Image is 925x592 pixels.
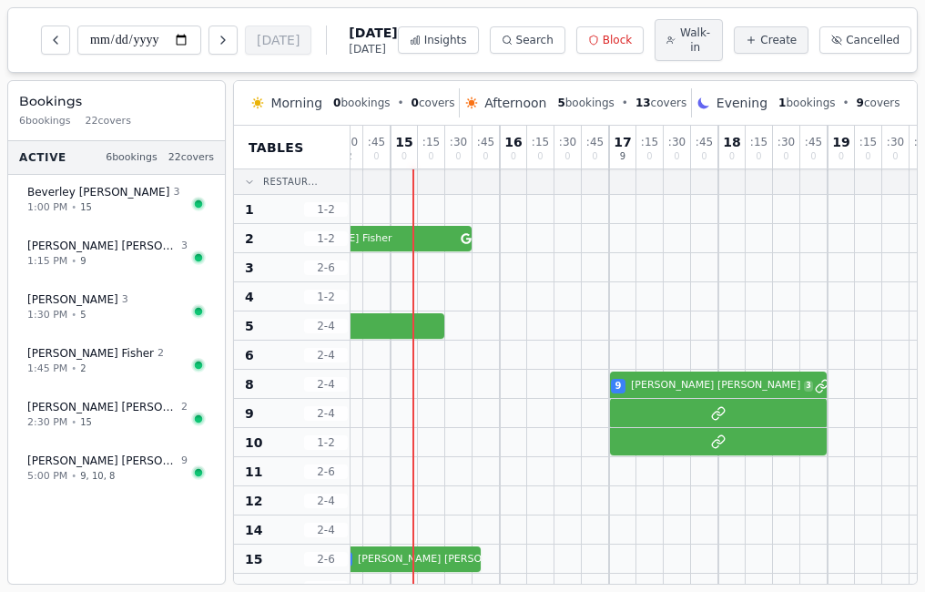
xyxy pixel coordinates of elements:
span: 1:45 PM [27,362,67,377]
span: 22 covers [168,150,214,166]
span: : 45 [696,137,713,148]
span: bookings [778,96,835,110]
span: 16 [504,136,522,148]
span: : 15 [859,137,877,148]
span: 9 [620,152,625,161]
span: : 30 [778,137,795,148]
span: 0 [373,152,379,161]
span: : 30 [668,137,686,148]
span: 8 [245,375,254,393]
span: 2 - 6 [304,464,348,479]
span: • [71,200,76,214]
span: 1:15 PM [27,254,67,270]
span: [DATE] [349,42,397,56]
button: Walk-in [655,19,723,61]
span: [PERSON_NAME] [27,292,118,307]
span: 6 bookings [106,150,158,166]
span: 2 - 4 [304,319,348,333]
span: 22 covers [86,114,131,129]
span: 9 [181,454,188,469]
span: : 15 [422,137,440,148]
span: 15 [395,136,412,148]
span: : 45 [805,137,822,148]
span: Afternoon [484,94,546,112]
span: 3 [122,292,128,308]
span: 0 [592,152,597,161]
span: 19 [832,136,849,148]
button: [DATE] [245,26,311,55]
button: Cancelled [819,26,911,54]
span: 1 - 2 [304,231,348,246]
span: Walk-in [679,26,711,55]
span: 0 [646,152,652,161]
span: 0 [333,97,341,109]
span: 2 - 4 [304,348,348,362]
span: • [71,362,76,375]
span: : 45 [586,137,604,148]
span: 5 [557,97,564,109]
h3: Bookings [19,92,214,110]
span: • [71,254,76,268]
span: 9 [615,379,622,393]
span: Tables [249,138,304,157]
button: [PERSON_NAME] [PERSON_NAME]22:30 PM•15 [15,390,218,440]
span: 2 - 6 [304,552,348,566]
span: 0 [756,152,761,161]
span: 0 [892,152,898,161]
span: 0 [701,152,706,161]
span: 1:00 PM [27,200,67,216]
span: 10 [245,434,262,452]
span: 6 [245,346,254,364]
span: covers [857,96,900,110]
span: 15 [245,550,262,568]
span: 2 - 4 [304,494,348,508]
span: 3 [173,185,179,200]
span: : 15 [641,137,658,148]
span: [PERSON_NAME] [PERSON_NAME] [27,400,178,414]
span: 2 - 4 [304,377,348,392]
span: 9 [857,97,864,109]
span: 0 [455,152,461,161]
span: [PERSON_NAME] [PERSON_NAME] [358,552,527,567]
span: Cancelled [846,33,900,47]
span: 2 - 4 [304,523,348,537]
span: 13 [635,97,651,109]
span: Evening [717,94,767,112]
span: 17 [614,136,631,148]
span: Beverley [PERSON_NAME] [27,185,169,199]
span: 3 [245,259,254,277]
span: 3 [181,239,188,254]
span: 2 - 6 [304,260,348,275]
span: 9 [80,254,86,268]
span: : 30 [887,137,904,148]
span: 6 bookings [19,114,71,129]
span: : 30 [559,137,576,148]
span: covers [635,96,686,110]
span: 2 [80,362,86,375]
span: 1 - 2 [304,202,348,217]
span: 0 [412,97,419,109]
button: Previous day [41,26,70,55]
button: Insights [398,26,479,54]
span: [PERSON_NAME] [PERSON_NAME] [631,378,800,393]
span: 18 [723,136,740,148]
button: Create [734,26,808,54]
span: 0 [865,152,870,161]
span: 0 [729,152,735,161]
span: 4 [245,288,254,306]
span: 0 [564,152,570,161]
span: [PERSON_NAME] Fisher [276,231,457,247]
span: 1:30 PM [27,308,67,323]
span: Restaur... [263,175,318,189]
span: • [71,308,76,322]
span: bookings [557,96,614,110]
span: 14 [245,521,262,539]
span: 9, 10, 8 [80,469,115,483]
span: covers [412,96,455,110]
span: 11 [245,463,262,481]
svg: Google booking [461,233,472,244]
span: 0 [511,152,516,161]
span: Morning [270,94,322,112]
span: [PERSON_NAME] Fisher [27,346,154,361]
span: 1 - 2 [304,435,348,450]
